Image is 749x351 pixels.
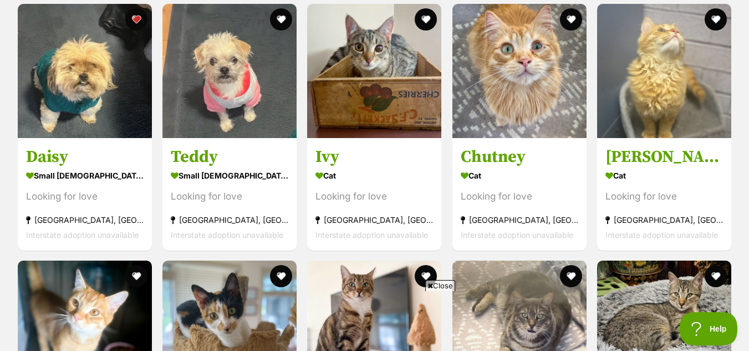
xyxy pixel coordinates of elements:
[315,189,433,204] div: Looking for love
[597,138,731,250] a: [PERSON_NAME] Cat Looking for love [GEOGRAPHIC_DATA], [GEOGRAPHIC_DATA] Interstate adoption unava...
[461,230,573,239] span: Interstate adoption unavailable
[26,212,144,227] div: [GEOGRAPHIC_DATA], [GEOGRAPHIC_DATA]
[415,265,437,287] button: favourite
[307,138,441,250] a: Ivy Cat Looking for love [GEOGRAPHIC_DATA], [GEOGRAPHIC_DATA] Interstate adoption unavailable fav...
[173,296,577,345] iframe: Advertisement
[315,212,433,227] div: [GEOGRAPHIC_DATA], [GEOGRAPHIC_DATA]
[605,167,723,183] div: Cat
[315,167,433,183] div: Cat
[18,4,152,138] img: Daisy
[605,146,723,167] h3: [PERSON_NAME]
[560,265,582,287] button: favourite
[415,8,437,30] button: favourite
[597,4,731,138] img: Charlie Brown
[605,189,723,204] div: Looking for love
[171,230,283,239] span: Interstate adoption unavailable
[452,138,587,250] a: Chutney Cat Looking for love [GEOGRAPHIC_DATA], [GEOGRAPHIC_DATA] Interstate adoption unavailable...
[315,230,428,239] span: Interstate adoption unavailable
[270,265,292,287] button: favourite
[452,4,587,138] img: Chutney
[705,265,727,287] button: favourite
[605,212,723,227] div: [GEOGRAPHIC_DATA], [GEOGRAPHIC_DATA]
[125,8,147,30] button: favourite
[26,146,144,167] h3: Daisy
[162,138,297,250] a: Teddy small [DEMOGRAPHIC_DATA] Dog Looking for love [GEOGRAPHIC_DATA], [GEOGRAPHIC_DATA] Intersta...
[705,8,727,30] button: favourite
[307,4,441,138] img: Ivy
[461,146,578,167] h3: Chutney
[162,4,297,138] img: Teddy
[270,8,292,30] button: favourite
[171,189,288,204] div: Looking for love
[171,212,288,227] div: [GEOGRAPHIC_DATA], [GEOGRAPHIC_DATA]
[171,146,288,167] h3: Teddy
[680,312,738,345] iframe: Help Scout Beacon - Open
[26,230,139,239] span: Interstate adoption unavailable
[315,146,433,167] h3: Ivy
[560,8,582,30] button: favourite
[26,167,144,183] div: small [DEMOGRAPHIC_DATA] Dog
[425,280,455,291] span: Close
[461,189,578,204] div: Looking for love
[461,212,578,227] div: [GEOGRAPHIC_DATA], [GEOGRAPHIC_DATA]
[125,265,147,287] button: favourite
[26,189,144,204] div: Looking for love
[461,167,578,183] div: Cat
[605,230,718,239] span: Interstate adoption unavailable
[171,167,288,183] div: small [DEMOGRAPHIC_DATA] Dog
[18,138,152,250] a: Daisy small [DEMOGRAPHIC_DATA] Dog Looking for love [GEOGRAPHIC_DATA], [GEOGRAPHIC_DATA] Intersta...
